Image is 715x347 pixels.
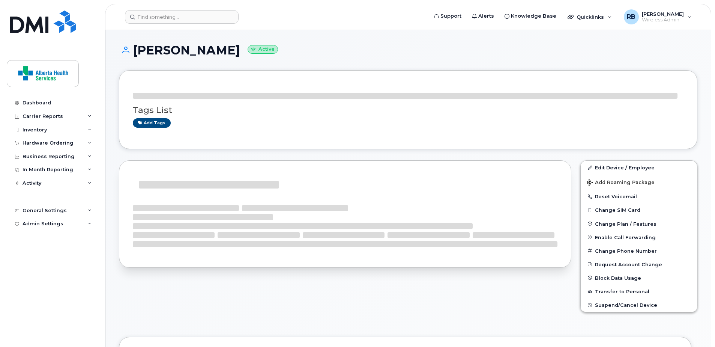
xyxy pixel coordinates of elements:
[581,161,697,174] a: Edit Device / Employee
[581,258,697,271] button: Request Account Change
[587,180,655,187] span: Add Roaming Package
[581,217,697,231] button: Change Plan / Features
[581,298,697,312] button: Suspend/Cancel Device
[581,174,697,190] button: Add Roaming Package
[119,44,697,57] h1: [PERSON_NAME]
[595,302,657,308] span: Suspend/Cancel Device
[595,221,656,226] span: Change Plan / Features
[133,106,683,115] h3: Tags List
[581,271,697,285] button: Block Data Usage
[581,190,697,203] button: Reset Voicemail
[581,231,697,244] button: Enable Call Forwarding
[248,45,278,54] small: Active
[581,285,697,298] button: Transfer to Personal
[581,244,697,258] button: Change Phone Number
[581,203,697,217] button: Change SIM Card
[595,234,656,240] span: Enable Call Forwarding
[133,118,171,128] a: Add tags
